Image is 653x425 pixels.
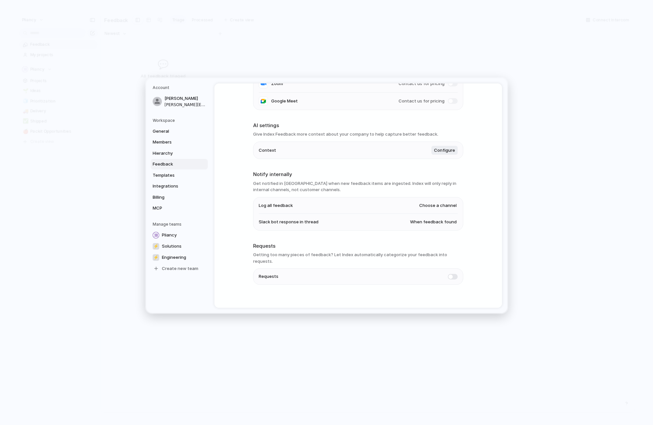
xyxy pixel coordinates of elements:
a: Billing [151,192,208,202]
h2: AI settings [253,122,463,129]
button: Configure [431,145,458,155]
span: Pliancy [162,232,177,238]
h2: Requests [253,242,463,250]
span: When feedback found [410,219,457,225]
h3: Get notified in [GEOGRAPHIC_DATA] when new feedback items are ingested. Index will only reply in ... [253,180,463,193]
a: Hierarchy [151,148,208,158]
span: Solutions [162,243,182,249]
a: Pliancy [151,230,208,240]
a: Members [151,137,208,147]
span: Feedback [153,161,195,168]
button: Choose a channel [418,201,458,210]
h3: Give Index Feedback more context about your company to help capture better feedback. [253,131,463,138]
h5: Account [153,85,208,91]
a: Create new team [151,263,208,274]
span: [PERSON_NAME][EMAIL_ADDRESS][DOMAIN_NAME] [164,101,207,107]
span: Log all feedback [259,202,293,209]
span: Members [153,139,195,145]
button: When feedback found [409,218,458,226]
h5: Manage teams [153,221,208,227]
h2: Notify internally [253,171,463,178]
span: Zoom [271,80,283,87]
span: Google Meet [271,98,298,104]
a: General [151,126,208,136]
a: Templates [151,170,208,180]
span: Engineering [162,254,186,260]
a: Feedback [151,159,208,169]
span: Configure [434,147,455,153]
span: Contact us for pricing [399,98,445,104]
div: ⚡ [153,254,159,260]
span: Billing [153,194,195,200]
span: MCP [153,205,195,212]
span: Contact us for pricing [399,80,445,87]
span: Integrations [153,183,195,190]
a: ⚡Engineering [151,252,208,262]
span: Templates [153,172,195,178]
span: Requests [259,273,278,280]
h3: Getting too many pieces of feedback? Let Index automatically categorize your feedback into requests. [253,252,463,264]
span: Context [259,147,276,153]
span: General [153,128,195,134]
span: Choose a channel [419,202,457,209]
a: Integrations [151,181,208,191]
span: Hierarchy [153,150,195,156]
span: [PERSON_NAME] [164,95,207,102]
h5: Workspace [153,117,208,123]
span: Create new team [162,265,198,272]
a: ⚡Solutions [151,241,208,251]
a: [PERSON_NAME][PERSON_NAME][EMAIL_ADDRESS][DOMAIN_NAME] [151,93,208,110]
a: MCP [151,203,208,213]
div: ⚡ [153,243,159,249]
span: Slack bot response in thread [259,219,318,225]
